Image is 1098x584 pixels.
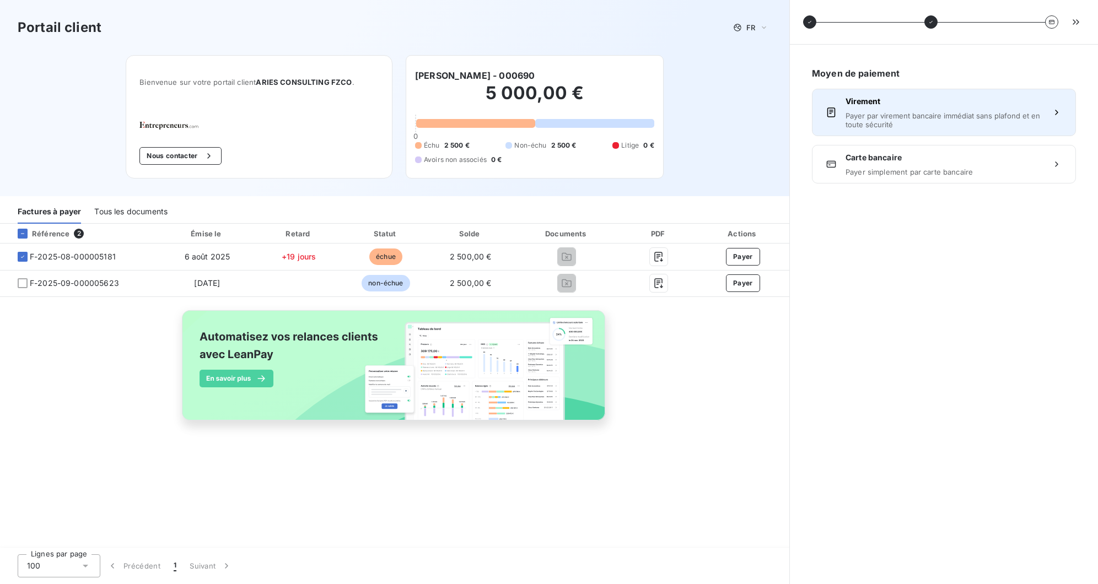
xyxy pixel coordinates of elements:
h3: Portail client [18,18,101,37]
span: échue [369,248,402,265]
span: 0 € [491,155,502,165]
span: 100 [27,560,40,571]
span: 0 € [643,140,654,150]
div: Émise le [162,228,253,239]
div: Statut [345,228,427,239]
span: non-échue [362,275,410,291]
span: 1 [174,560,176,571]
span: Virement [846,96,1042,107]
img: Company logo [139,122,210,129]
div: Actions [699,228,787,239]
span: Échu [424,140,440,150]
span: 2 500 € [444,140,470,150]
button: Précédent [100,554,167,577]
span: F-2025-08-000005181 [30,251,116,262]
span: Avoirs non associés [424,155,487,165]
span: Payer simplement par carte bancaire [846,167,1042,176]
button: Suivant [183,554,239,577]
div: PDF [623,228,694,239]
div: Solde [431,228,510,239]
button: Payer [726,274,760,292]
div: Factures à payer [18,201,81,224]
span: ARIES CONSULTING FZCO [256,78,352,86]
img: banner [172,304,617,439]
span: 2 [74,229,84,239]
span: FR [746,23,755,32]
span: 2 500,00 € [450,252,492,261]
span: 6 août 2025 [185,252,230,261]
span: Payer par virement bancaire immédiat sans plafond et en toute sécurité [846,111,1042,129]
button: 1 [167,554,183,577]
span: +19 jours [282,252,316,261]
button: Nous contacter [139,147,221,165]
span: [DATE] [194,278,220,288]
div: Référence [9,229,69,239]
span: Non-échu [514,140,546,150]
span: F-2025-09-000005623 [30,278,119,289]
div: Retard [257,228,341,239]
div: Documents [515,228,619,239]
span: Carte bancaire [846,152,1042,163]
span: Bienvenue sur votre portail client . [139,78,379,86]
span: 2 500 € [551,140,577,150]
span: Litige [621,140,639,150]
span: 0 [413,132,418,140]
span: 2 500,00 € [450,278,492,288]
div: Tous les documents [94,201,168,224]
h6: Moyen de paiement [812,67,1076,80]
h6: [PERSON_NAME] - 000690 [415,69,535,82]
h2: 5 000,00 € [415,82,654,115]
button: Payer [726,248,760,266]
